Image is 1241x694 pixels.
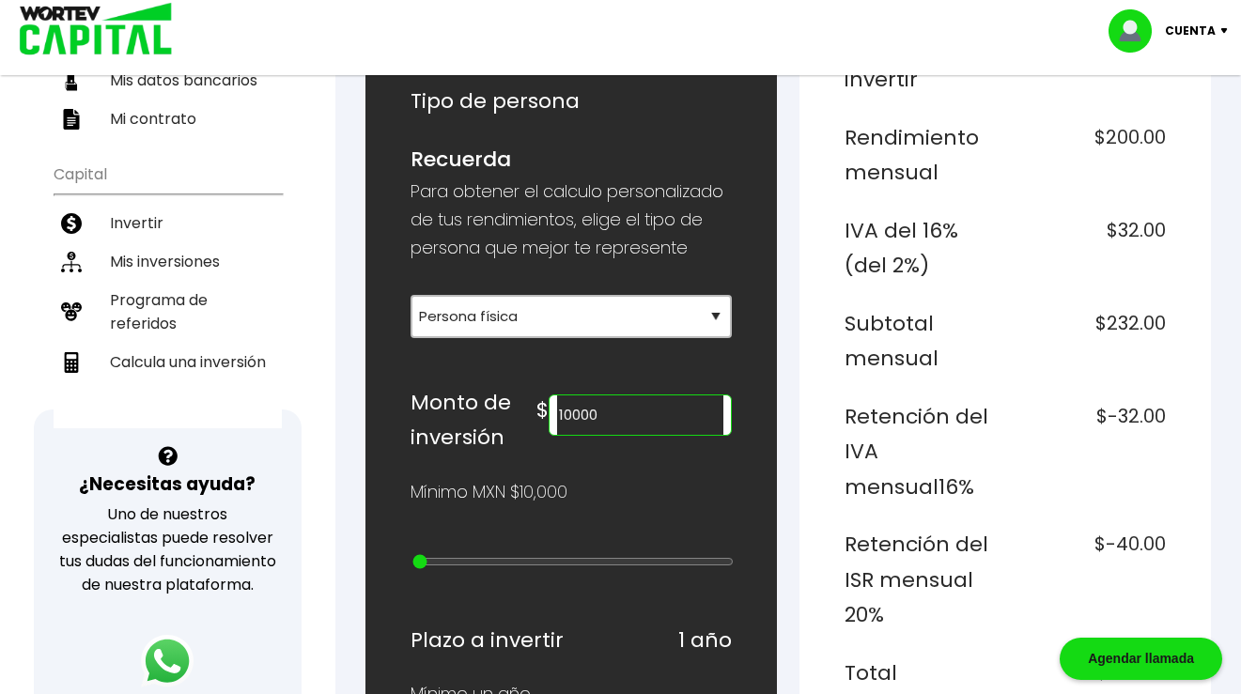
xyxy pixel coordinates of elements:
h6: $232.00 [1013,306,1166,377]
h3: ¿Necesitas ayuda? [79,470,256,498]
p: Uno de nuestros especialistas puede resolver tus dudas del funcionamiento de nuestra plataforma. [58,502,277,596]
h6: $-32.00 [1013,399,1166,505]
h6: Plazo a invertir [411,623,564,658]
a: Invertir [54,204,282,242]
h6: Rendimiento mensual [845,120,998,191]
div: Agendar llamada [1060,638,1222,680]
p: Mínimo MXN $10,000 [411,478,567,506]
h6: Recuerda [411,142,732,177]
h6: $200.00 [1013,120,1166,191]
a: Mis inversiones [54,242,282,281]
h6: $-40.00 [1013,527,1166,633]
h6: $ [536,393,549,428]
p: Cuenta [1165,17,1216,45]
h6: Retención del IVA mensual 16% [845,399,998,505]
a: Mis datos bancarios [54,61,282,100]
img: datos-icon.10cf9172.svg [61,70,82,91]
h6: Retención del ISR mensual 20% [845,527,998,633]
h6: 1 año [678,623,732,658]
a: Programa de referidos [54,281,282,343]
h6: Subtotal mensual [845,306,998,377]
img: logos_whatsapp-icon.242b2217.svg [141,635,194,687]
img: inversiones-icon.6695dc30.svg [61,252,82,272]
a: Calcula una inversión [54,343,282,381]
h6: Monto de inversión [411,385,537,455]
p: Para obtener el calculo personalizado de tus rendimientos, elige el tipo de persona que mejor te ... [411,177,732,262]
img: calculadora-icon.17d418c4.svg [61,352,82,373]
a: Mi contrato [54,100,282,138]
h6: Tipo de persona [411,84,732,119]
img: contrato-icon.f2db500c.svg [61,109,82,130]
img: invertir-icon.b3b967d7.svg [61,213,82,234]
ul: Capital [54,153,282,428]
img: icon-down [1216,28,1241,34]
img: profile-image [1109,9,1165,53]
img: recomiendanos-icon.9b8e9327.svg [61,301,82,322]
h6: IVA del 16% (del 2%) [845,213,998,284]
h6: $32.00 [1013,213,1166,284]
